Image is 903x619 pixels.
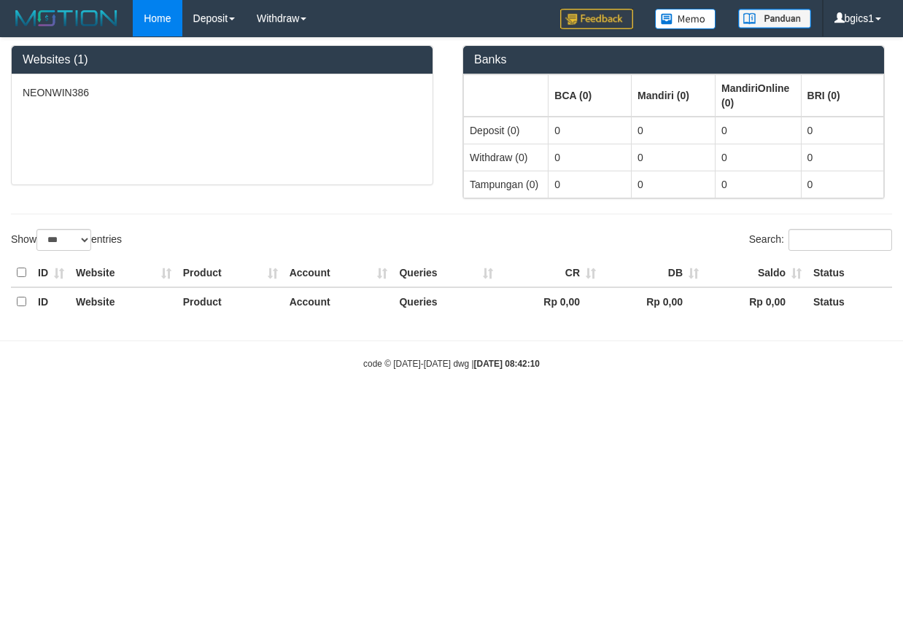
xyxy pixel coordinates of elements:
th: Website [70,287,177,316]
h3: Websites (1) [23,53,422,66]
td: 0 [549,144,632,171]
td: Withdraw (0) [464,144,549,171]
th: Product [177,259,284,287]
th: Queries [393,259,499,287]
td: 0 [549,171,632,198]
th: CR [499,259,602,287]
td: 0 [801,171,883,198]
p: NEONWIN386 [23,85,422,100]
th: Product [177,287,284,316]
small: code © [DATE]-[DATE] dwg | [363,359,540,369]
td: Deposit (0) [464,117,549,144]
th: Website [70,259,177,287]
th: Group: activate to sort column ascending [716,74,802,117]
h3: Banks [474,53,873,66]
th: Group: activate to sort column ascending [801,74,883,117]
th: Group: activate to sort column ascending [464,74,549,117]
td: 0 [632,117,716,144]
td: 0 [716,117,802,144]
th: ID [32,259,70,287]
th: Status [807,259,892,287]
td: 0 [632,144,716,171]
th: Group: activate to sort column ascending [632,74,716,117]
img: MOTION_logo.png [11,7,122,29]
td: 0 [549,117,632,144]
img: panduan.png [738,9,811,28]
td: 0 [716,144,802,171]
label: Show entries [11,229,122,251]
input: Search: [788,229,892,251]
th: Saldo [705,259,807,287]
th: DB [602,259,705,287]
td: 0 [801,144,883,171]
th: Account [284,287,394,316]
strong: [DATE] 08:42:10 [474,359,540,369]
td: Tampungan (0) [464,171,549,198]
td: 0 [632,171,716,198]
label: Search: [749,229,892,251]
th: Group: activate to sort column ascending [549,74,632,117]
th: Queries [393,287,499,316]
th: ID [32,287,70,316]
th: Rp 0,00 [602,287,705,316]
td: 0 [716,171,802,198]
th: Account [284,259,394,287]
td: 0 [801,117,883,144]
select: Showentries [36,229,91,251]
th: Rp 0,00 [499,287,602,316]
img: Button%20Memo.svg [655,9,716,29]
img: Feedback.jpg [560,9,633,29]
th: Rp 0,00 [705,287,807,316]
th: Status [807,287,892,316]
